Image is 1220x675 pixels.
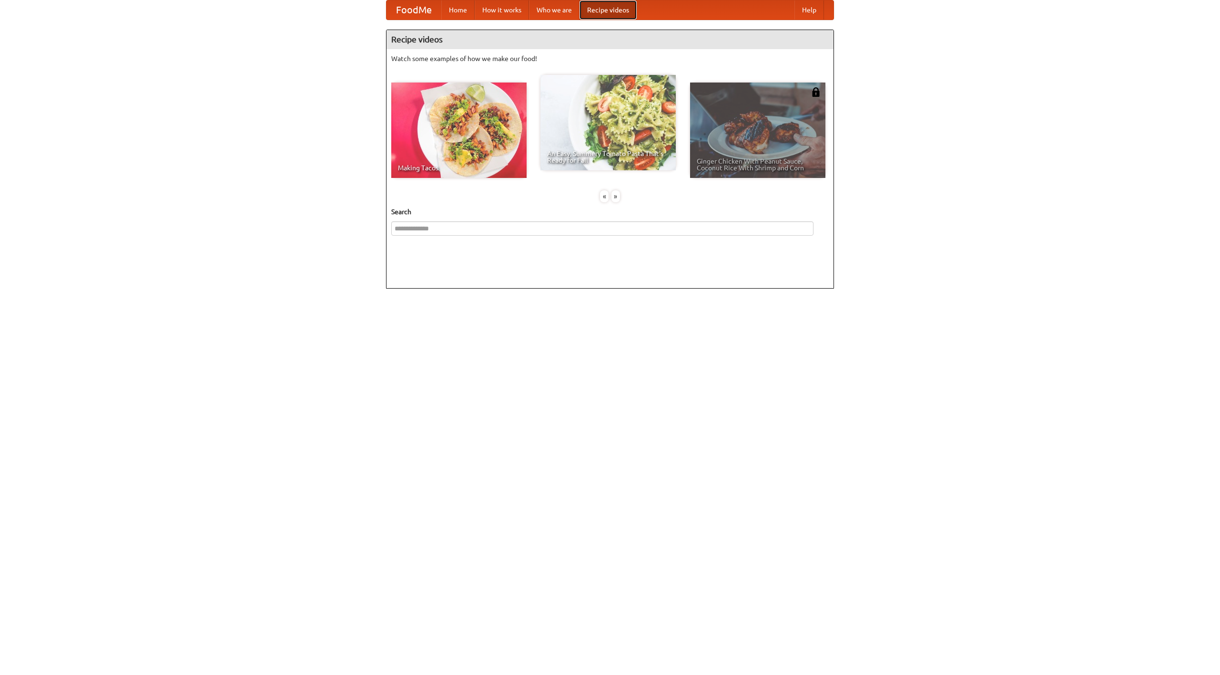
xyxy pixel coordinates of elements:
a: Help [794,0,824,20]
h5: Search [391,207,829,217]
div: » [611,190,620,202]
h4: Recipe videos [386,30,834,49]
a: An Easy, Summery Tomato Pasta That's Ready for Fall [540,75,676,170]
a: Making Tacos [391,83,527,178]
span: An Easy, Summery Tomato Pasta That's Ready for Fall [547,150,669,164]
a: Who we are [529,0,579,20]
a: Home [441,0,475,20]
a: How it works [475,0,529,20]
a: FoodMe [386,0,441,20]
img: 483408.png [811,87,821,97]
a: Recipe videos [579,0,637,20]
p: Watch some examples of how we make our food! [391,54,829,63]
div: « [600,190,609,202]
span: Making Tacos [398,165,520,171]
